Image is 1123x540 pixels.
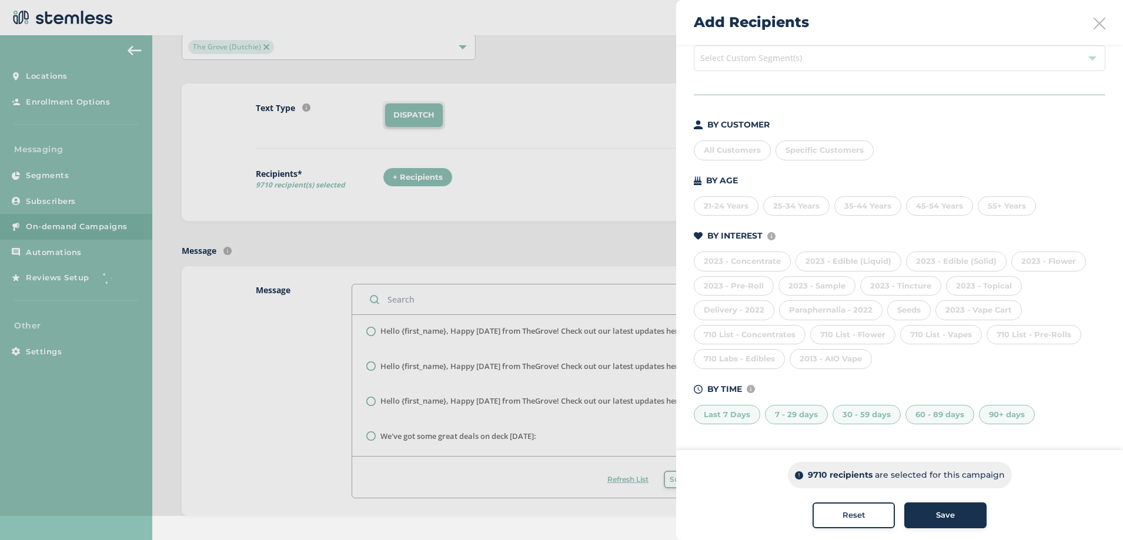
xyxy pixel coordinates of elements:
[906,251,1007,271] div: 2023 - Edible (Solid)
[906,196,973,216] div: 45-54 Years
[905,405,974,425] div: 60 - 89 days
[694,405,760,425] div: Last 7 Days
[887,300,931,320] div: Seeds
[707,383,742,395] p: BY TIME
[786,145,864,155] span: Specific Customers
[706,175,738,187] p: BY AGE
[694,349,785,369] div: 710 Labs - Edibles
[813,502,895,528] button: Reset
[935,300,1022,320] div: 2023 - Vape Cart
[767,232,776,240] img: icon-info-236977d2.svg
[707,230,763,242] p: BY INTEREST
[694,12,809,33] h2: Add Recipients
[694,385,703,394] img: icon-time-dark-e6b1183b.svg
[978,196,1036,216] div: 55+ Years
[694,325,806,345] div: 710 List - Concentrates
[795,471,803,479] img: icon-info-dark-48f6c5f3.svg
[843,509,865,521] span: Reset
[946,276,1022,296] div: 2023 - Topical
[860,276,941,296] div: 2023 - Tincture
[694,251,791,271] div: 2023 - Concentrate
[694,276,774,296] div: 2023 - Pre-Roll
[1011,251,1086,271] div: 2023 - Flower
[808,469,873,481] p: 9710 recipients
[694,300,774,320] div: Delivery - 2022
[779,300,883,320] div: Paraphernalia - 2022
[979,405,1035,425] div: 90+ days
[694,232,703,240] img: icon-heart-dark-29e6356f.svg
[694,196,758,216] div: 21-24 Years
[833,405,901,425] div: 30 - 59 days
[765,405,828,425] div: 7 - 29 days
[747,385,755,393] img: icon-info-236977d2.svg
[707,119,770,131] p: BY CUSTOMER
[904,502,987,528] button: Save
[834,196,901,216] div: 35-44 Years
[694,176,701,185] img: icon-cake-93b2a7b5.svg
[987,325,1081,345] div: 710 List - Pre-Rolls
[778,276,855,296] div: 2023 - Sample
[810,325,895,345] div: 710 List - Flower
[790,349,872,369] div: 2013 - AIO Vape
[936,509,955,521] span: Save
[694,140,771,160] div: All Customers
[1064,484,1123,540] iframe: Chat Widget
[900,325,982,345] div: 710 List - Vapes
[694,120,703,129] img: icon-person-dark-ced50e5f.svg
[763,196,830,216] div: 25-34 Years
[875,469,1005,481] p: are selected for this campaign
[796,251,901,271] div: 2023 - Edible (Liquid)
